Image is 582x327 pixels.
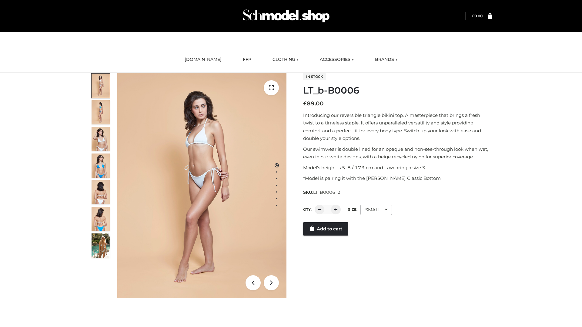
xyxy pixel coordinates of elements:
[348,207,357,212] label: Size:
[180,53,226,66] a: [DOMAIN_NAME]
[472,14,483,18] bdi: 0.00
[92,100,110,124] img: ArielClassicBikiniTop_CloudNine_AzureSky_OW114ECO_2-scaled.jpg
[92,154,110,178] img: ArielClassicBikiniTop_CloudNine_AzureSky_OW114ECO_4-scaled.jpg
[315,53,358,66] a: ACCESSORIES
[303,100,307,107] span: £
[241,4,332,28] img: Schmodel Admin 964
[472,14,483,18] a: £0.00
[92,74,110,98] img: ArielClassicBikiniTop_CloudNine_AzureSky_OW114ECO_1-scaled.jpg
[303,85,492,96] h1: LT_b-B0006
[92,207,110,231] img: ArielClassicBikiniTop_CloudNine_AzureSky_OW114ECO_8-scaled.jpg
[92,127,110,151] img: ArielClassicBikiniTop_CloudNine_AzureSky_OW114ECO_3-scaled.jpg
[268,53,303,66] a: CLOTHING
[303,145,492,161] p: Our swimwear is double lined for an opaque and non-see-through look when wet, even in our white d...
[472,14,474,18] span: £
[303,207,312,212] label: QTY:
[303,111,492,142] p: Introducing our reversible triangle bikini top. A masterpiece that brings a fresh twist to a time...
[313,190,340,195] span: LT_B0006_2
[370,53,402,66] a: BRANDS
[303,100,324,107] bdi: 89.00
[303,164,492,172] p: Model’s height is 5 ‘8 / 173 cm and is wearing a size S.
[303,222,348,236] a: Add to cart
[117,73,286,298] img: LT_b-B0006
[303,73,326,80] span: In stock
[92,233,110,258] img: Arieltop_CloudNine_AzureSky2.jpg
[303,174,492,182] p: *Model is pairing it with the [PERSON_NAME] Classic Bottom
[238,53,256,66] a: FFP
[92,180,110,204] img: ArielClassicBikiniTop_CloudNine_AzureSky_OW114ECO_7-scaled.jpg
[303,189,341,196] span: SKU:
[360,205,392,215] div: SMALL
